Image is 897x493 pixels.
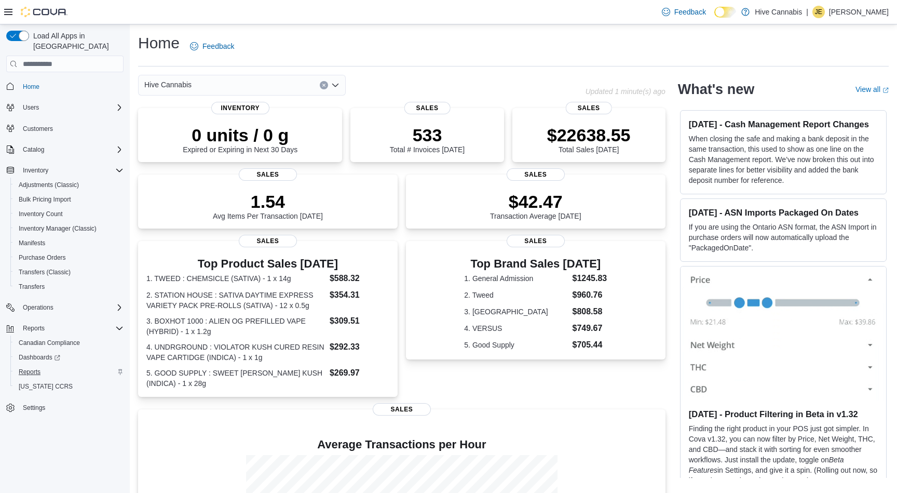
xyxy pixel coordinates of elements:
span: Reports [19,368,40,376]
div: Expired or Expiring in Next 30 Days [183,125,297,154]
button: Reports [19,322,49,335]
p: Hive Cannabis [755,6,802,18]
span: Transfers (Classic) [15,266,124,278]
button: Inventory Count [10,207,128,221]
a: [US_STATE] CCRS [15,380,77,393]
svg: External link [882,87,889,94]
dt: 3. [GEOGRAPHIC_DATA] [464,307,568,317]
span: Catalog [23,145,44,154]
a: Dashboards [10,350,128,365]
button: Operations [19,301,58,314]
button: Inventory [2,163,128,178]
a: Adjustments (Classic) [15,179,83,191]
span: Operations [23,303,53,312]
span: Sales [404,102,451,114]
dt: 3. BOXHOT 1000 : ALIEN OG PREFILLED VAPE (HYBRID) - 1 x 1.2g [146,316,325,337]
nav: Complex example [6,74,124,442]
a: Manifests [15,237,49,249]
span: Hive Cannabis [144,78,192,91]
button: Canadian Compliance [10,336,128,350]
span: Reports [23,324,45,332]
span: Reports [15,366,124,378]
p: Updated 1 minute(s) ago [586,87,665,96]
dt: 2. STATION HOUSE : SATIVA DAYTIME EXPRESS VARIETY PACK PRE-ROLLS (SATIVA) - 12 x 0.5g [146,290,325,311]
span: Canadian Compliance [19,339,80,347]
span: Load All Apps in [GEOGRAPHIC_DATA] [29,31,124,51]
p: 1.54 [213,191,323,212]
button: Operations [2,300,128,315]
span: Sales [373,403,431,416]
span: Adjustments (Classic) [15,179,124,191]
dd: $292.33 [330,341,389,353]
button: Reports [10,365,128,379]
span: Purchase Orders [19,254,66,262]
span: Sales [239,235,297,247]
span: Customers [23,125,53,133]
span: Transfers (Classic) [19,268,71,276]
span: Sales [507,235,565,247]
dt: 4. UNDRGROUND : VIOLATOR KUSH CURED RESIN VAPE CARTIDGE (INDICA) - 1 x 1g [146,342,325,363]
button: Home [2,78,128,94]
a: Inventory Manager (Classic) [15,222,101,235]
button: Settings [2,400,128,415]
button: Bulk Pricing Import [10,192,128,207]
span: Inventory [23,166,48,175]
a: Feedback [186,36,238,57]
button: Catalog [2,142,128,157]
a: Transfers [15,281,49,293]
h3: [DATE] - Cash Management Report Changes [689,119,878,129]
span: Catalog [19,143,124,156]
dd: $960.76 [573,289,607,301]
dt: 1. General Admission [464,273,568,284]
a: Settings [19,402,49,414]
span: Users [19,101,124,114]
button: Catalog [19,143,48,156]
p: If you are using the Ontario ASN format, the ASN Import in purchase orders will now automatically... [689,222,878,253]
button: Purchase Orders [10,250,128,265]
h3: [DATE] - ASN Imports Packaged On Dates [689,207,878,218]
span: Reports [19,322,124,335]
button: Inventory Manager (Classic) [10,221,128,236]
span: Washington CCRS [15,380,124,393]
p: Finding the right product in your POS just got simpler. In Cova v1.32, you can now filter by Pric... [689,423,878,486]
dd: $354.31 [330,289,389,301]
dd: $808.58 [573,305,607,318]
img: Cova [21,7,67,17]
a: Canadian Compliance [15,337,84,349]
p: $22638.55 [547,125,631,145]
dt: 5. GOOD SUPPLY : SWEET [PERSON_NAME] KUSH (INDICA) - 1 x 28g [146,368,325,389]
dt: 4. VERSUS [464,323,568,334]
span: Transfers [19,283,45,291]
button: Transfers (Classic) [10,265,128,279]
dt: 2. Tweed [464,290,568,300]
p: $42.47 [490,191,581,212]
div: Total Sales [DATE] [547,125,631,154]
span: Adjustments (Classic) [19,181,79,189]
button: Users [19,101,43,114]
h3: [DATE] - Product Filtering in Beta in v1.32 [689,409,878,419]
span: Manifests [19,239,45,247]
span: Settings [23,404,45,412]
button: [US_STATE] CCRS [10,379,128,394]
button: Inventory [19,164,52,177]
dd: $309.51 [330,315,389,327]
span: Dashboards [15,351,124,364]
button: Transfers [10,279,128,294]
a: Reports [15,366,45,378]
em: Beta Features [689,456,844,474]
span: Home [19,79,124,92]
h3: Top Product Sales [DATE] [146,258,389,270]
span: Users [23,103,39,112]
span: Inventory Manager (Classic) [15,222,124,235]
button: Manifests [10,236,128,250]
dd: $1245.83 [573,272,607,285]
span: [US_STATE] CCRS [19,382,73,391]
span: JE [815,6,822,18]
span: Bulk Pricing Import [19,195,71,204]
dd: $269.97 [330,367,389,379]
p: 0 units / 0 g [183,125,297,145]
span: Inventory Manager (Classic) [19,224,97,233]
span: Inventory Count [19,210,63,218]
span: Transfers [15,281,124,293]
dd: $588.32 [330,272,389,285]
